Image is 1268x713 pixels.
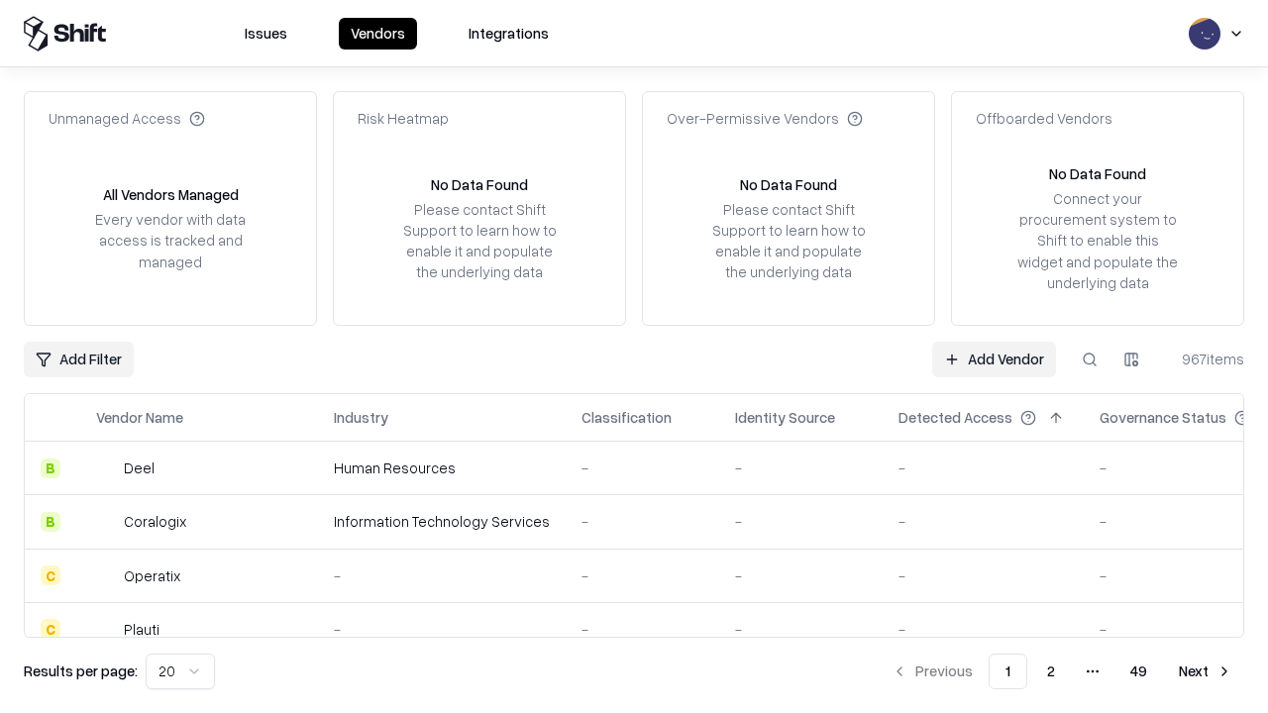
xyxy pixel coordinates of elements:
[96,458,116,478] img: Deel
[1049,163,1146,184] div: No Data Found
[96,565,116,585] img: Operatix
[334,407,388,428] div: Industry
[96,619,116,639] img: Plauti
[581,458,703,478] div: -
[334,619,550,640] div: -
[1165,349,1244,369] div: 967 items
[24,342,134,377] button: Add Filter
[124,458,155,478] div: Deel
[898,407,1012,428] div: Detected Access
[1114,654,1163,689] button: 49
[431,174,528,195] div: No Data Found
[334,565,550,586] div: -
[735,458,867,478] div: -
[898,619,1068,640] div: -
[233,18,299,50] button: Issues
[1015,188,1180,293] div: Connect your procurement system to Shift to enable this widget and populate the underlying data
[735,511,867,532] div: -
[1100,407,1226,428] div: Governance Status
[339,18,417,50] button: Vendors
[581,407,672,428] div: Classification
[735,407,835,428] div: Identity Source
[898,511,1068,532] div: -
[41,565,60,585] div: C
[334,458,550,478] div: Human Resources
[457,18,561,50] button: Integrations
[706,199,871,283] div: Please contact Shift Support to learn how to enable it and populate the underlying data
[124,565,180,586] div: Operatix
[898,565,1068,586] div: -
[334,511,550,532] div: Information Technology Services
[358,108,449,129] div: Risk Heatmap
[989,654,1027,689] button: 1
[735,565,867,586] div: -
[880,654,1244,689] nav: pagination
[735,619,867,640] div: -
[124,511,186,532] div: Coralogix
[24,661,138,681] p: Results per page:
[581,511,703,532] div: -
[96,512,116,532] img: Coralogix
[581,619,703,640] div: -
[41,458,60,478] div: B
[740,174,837,195] div: No Data Found
[667,108,863,129] div: Over-Permissive Vendors
[124,619,159,640] div: Plauti
[397,199,562,283] div: Please contact Shift Support to learn how to enable it and populate the underlying data
[932,342,1056,377] a: Add Vendor
[1031,654,1071,689] button: 2
[581,565,703,586] div: -
[1167,654,1244,689] button: Next
[41,512,60,532] div: B
[898,458,1068,478] div: -
[96,407,183,428] div: Vendor Name
[41,619,60,639] div: C
[103,184,239,205] div: All Vendors Managed
[88,209,253,271] div: Every vendor with data access is tracked and managed
[49,108,205,129] div: Unmanaged Access
[976,108,1112,129] div: Offboarded Vendors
